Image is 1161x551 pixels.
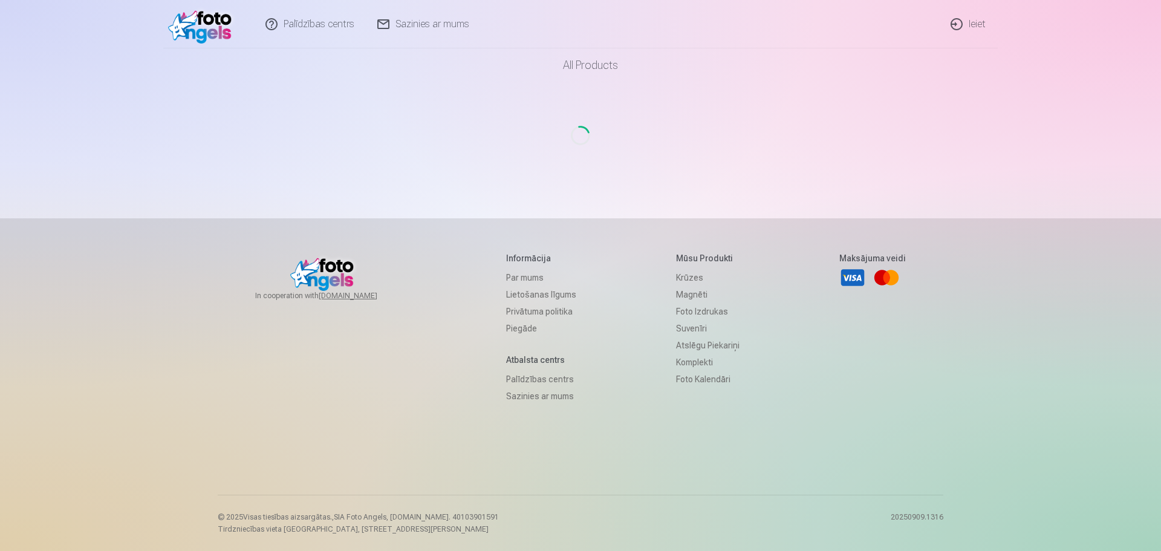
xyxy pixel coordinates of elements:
[168,5,238,44] img: /fa1
[676,371,740,388] a: Foto kalendāri
[676,320,740,337] a: Suvenīri
[319,291,406,301] a: [DOMAIN_NAME]
[676,354,740,371] a: Komplekti
[676,303,740,320] a: Foto izdrukas
[676,269,740,286] a: Krūzes
[506,388,576,405] a: Sazinies ar mums
[676,337,740,354] a: Atslēgu piekariņi
[839,252,906,264] h5: Maksājuma veidi
[891,512,943,534] p: 20250909.1316
[839,264,866,291] a: Visa
[873,264,900,291] a: Mastercard
[676,286,740,303] a: Magnēti
[506,303,576,320] a: Privātuma politika
[506,354,576,366] h5: Atbalsta centrs
[506,269,576,286] a: Par mums
[676,252,740,264] h5: Mūsu produkti
[334,513,499,521] span: SIA Foto Angels, [DOMAIN_NAME]. 40103901591
[255,291,406,301] span: In cooperation with
[218,524,499,534] p: Tirdzniecības vieta [GEOGRAPHIC_DATA], [STREET_ADDRESS][PERSON_NAME]
[506,371,576,388] a: Palīdzības centrs
[529,48,633,82] a: All products
[506,286,576,303] a: Lietošanas līgums
[218,512,499,522] p: © 2025 Visas tiesības aizsargātas. ,
[506,320,576,337] a: Piegāde
[506,252,576,264] h5: Informācija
